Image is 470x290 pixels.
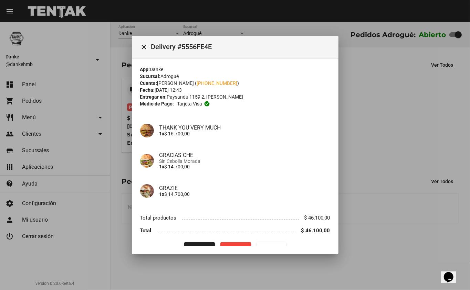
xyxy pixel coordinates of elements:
[140,94,167,100] strong: Entregar en:
[441,263,463,283] iframe: chat widget
[140,224,330,237] li: Total $ 46.100,00
[140,80,157,86] strong: Cuenta:
[204,101,210,107] mat-icon: check_circle
[159,131,165,136] b: 1x
[184,242,215,255] button: Procesar
[137,40,151,54] button: Cerrar
[140,67,150,72] strong: App:
[262,246,281,251] span: Imprimir
[159,152,330,158] h4: GRACIAS CHE
[159,185,330,191] h4: GRAZIE
[140,154,154,168] img: f44e3677-93e0-45e7-9b22-8afb0cb9c0b5.png
[140,87,330,93] div: [DATE] 12:43
[159,191,330,197] p: $ 14.700,00
[140,100,174,107] strong: Medio de Pago:
[151,41,333,52] span: Delivery #5556FE4E
[140,184,154,198] img: 38231b67-3d95-44ab-94d1-b5e6824bbf5e.png
[140,66,330,73] div: Danke
[159,158,330,164] span: Sin Cebolla Morada
[159,124,330,131] h4: THANK YOU VERY MUCH
[140,87,155,93] strong: Fecha:
[140,80,330,87] div: [PERSON_NAME] ( )
[159,191,165,197] b: 1x
[177,100,202,107] span: Tarjeta visa
[190,246,209,251] span: Procesar
[140,43,148,51] mat-icon: Cerrar
[159,131,330,136] p: $ 16.700,00
[220,242,251,255] button: Cancelar
[159,164,330,169] p: $ 14.700,00
[140,212,330,224] li: Total productos $ 46.100,00
[140,74,161,79] strong: Sucursal:
[226,246,246,251] span: Cancelar
[197,80,238,86] a: [PHONE_NUMBER]
[140,124,154,137] img: 60f4cbaf-b0e4-4933-a206-3fb71a262f74.png
[140,93,330,100] div: Paysandú 1159 2, [PERSON_NAME]
[257,242,286,255] button: Imprimir
[140,73,330,80] div: Adrogué
[159,164,165,169] b: 1x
